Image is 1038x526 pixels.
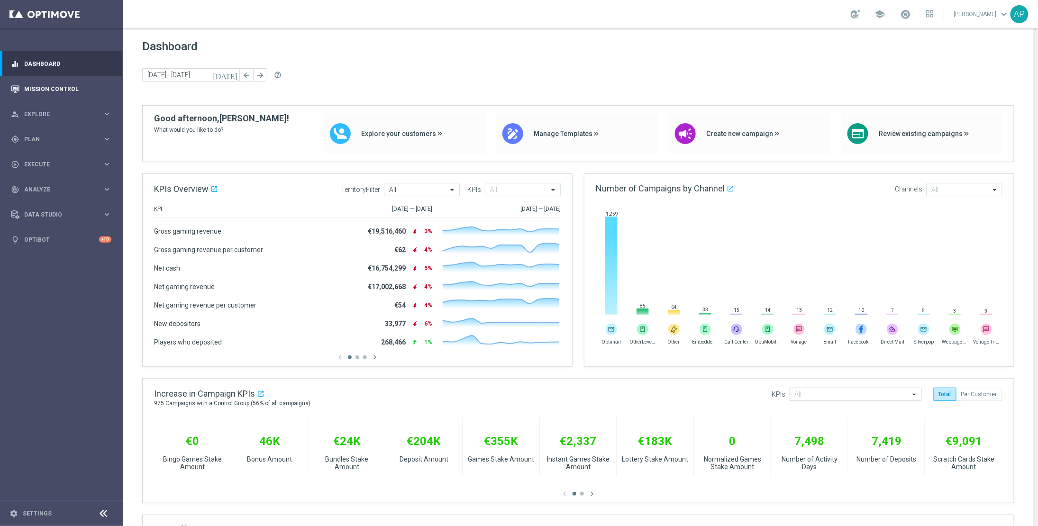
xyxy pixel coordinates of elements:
span: Analyze [24,187,102,192]
a: [PERSON_NAME]keyboard_arrow_down [953,7,1011,21]
i: keyboard_arrow_right [102,210,111,219]
span: Execute [24,162,102,167]
button: play_circle_outline Execute keyboard_arrow_right [10,161,112,168]
button: equalizer Dashboard [10,60,112,68]
div: Execute [11,160,102,169]
i: person_search [11,110,19,118]
i: keyboard_arrow_right [102,160,111,169]
i: keyboard_arrow_right [102,135,111,144]
div: +10 [99,236,111,243]
span: school [875,9,885,19]
i: play_circle_outline [11,160,19,169]
div: Mission Control [11,76,111,101]
a: Optibot [24,227,99,252]
button: Data Studio keyboard_arrow_right [10,211,112,218]
span: Plan [24,136,102,142]
button: lightbulb Optibot +10 [10,236,112,244]
a: Dashboard [24,51,111,76]
a: Settings [23,511,52,517]
div: Data Studio [11,210,102,219]
div: Dashboard [11,51,111,76]
button: person_search Explore keyboard_arrow_right [10,110,112,118]
button: gps_fixed Plan keyboard_arrow_right [10,136,112,143]
div: Plan [11,135,102,144]
i: track_changes [11,185,19,194]
div: Explore [11,110,102,118]
button: track_changes Analyze keyboard_arrow_right [10,186,112,193]
i: equalizer [11,60,19,68]
span: Data Studio [24,212,102,218]
i: gps_fixed [11,135,19,144]
i: keyboard_arrow_right [102,109,111,118]
i: keyboard_arrow_right [102,185,111,194]
div: AP [1011,5,1029,23]
div: Analyze [11,185,102,194]
a: Mission Control [24,76,111,101]
div: Optibot [11,227,111,252]
i: settings [9,509,18,518]
span: keyboard_arrow_down [999,9,1010,19]
span: Explore [24,111,102,117]
i: lightbulb [11,236,19,244]
button: Mission Control [10,85,112,93]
